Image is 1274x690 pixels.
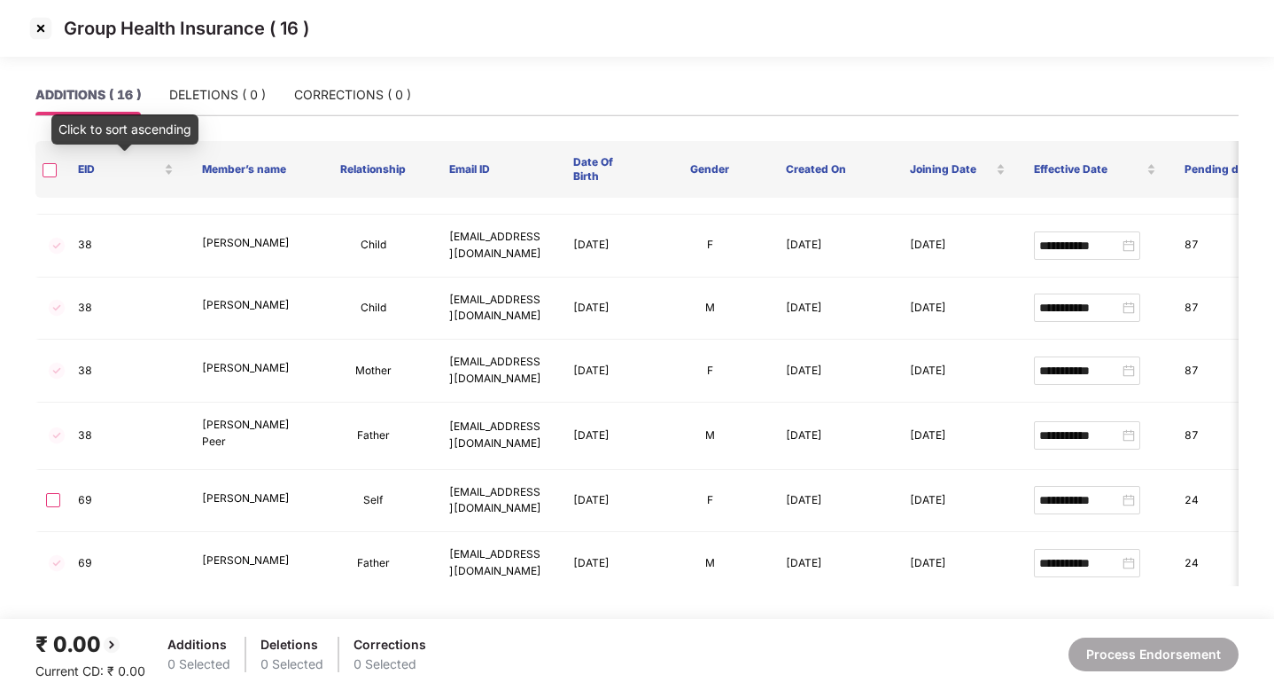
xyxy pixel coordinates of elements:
[435,340,559,403] td: [EMAIL_ADDRESS][DOMAIN_NAME]
[312,340,436,403] td: Mother
[312,403,436,470] td: Father
[353,635,426,655] div: Corrections
[559,532,648,595] td: [DATE]
[648,278,772,341] td: M
[64,215,188,278] td: 38
[202,360,298,377] p: [PERSON_NAME]
[312,532,436,595] td: Father
[772,278,896,341] td: [DATE]
[169,85,266,105] div: DELETIONS ( 0 )
[896,141,1020,198] th: Joining Date
[772,141,896,198] th: Created On
[648,340,772,403] td: F
[202,417,298,451] p: [PERSON_NAME] Peer
[64,278,188,341] td: 38
[1068,638,1239,671] button: Process Endorsement
[35,663,145,678] span: Current CD: ₹ 0.00
[46,425,67,446] img: svg+xml;base64,PHN2ZyBpZD0iVGljay0zMngzMiIgeG1sbnM9Imh0dHA6Ly93d3cudzMub3JnLzIwMDAvc3ZnIiB3aWR0aD...
[910,162,992,176] span: Joining Date
[46,553,67,574] img: svg+xml;base64,PHN2ZyBpZD0iVGljay0zMngzMiIgeG1sbnM9Imh0dHA6Ly93d3cudzMub3JnLzIwMDAvc3ZnIiB3aWR0aD...
[353,655,426,674] div: 0 Selected
[78,162,160,176] span: EID
[46,360,67,381] img: svg+xml;base64,PHN2ZyBpZD0iVGljay0zMngzMiIgeG1sbnM9Imh0dHA6Ly93d3cudzMub3JnLzIwMDAvc3ZnIiB3aWR0aD...
[294,85,411,105] div: CORRECTIONS ( 0 )
[435,215,559,278] td: [EMAIL_ADDRESS][DOMAIN_NAME]
[435,532,559,595] td: [EMAIL_ADDRESS][DOMAIN_NAME]
[648,470,772,533] td: F
[51,114,198,145] div: Click to sort ascending
[1185,162,1267,176] span: Pending days
[559,340,648,403] td: [DATE]
[772,215,896,278] td: [DATE]
[1020,141,1170,198] th: Effective Date
[896,403,1020,470] td: [DATE]
[46,297,67,318] img: svg+xml;base64,PHN2ZyBpZD0iVGljay0zMngzMiIgeG1sbnM9Imh0dHA6Ly93d3cudzMub3JnLzIwMDAvc3ZnIiB3aWR0aD...
[64,141,188,198] th: EID
[312,215,436,278] td: Child
[896,340,1020,403] td: [DATE]
[896,470,1020,533] td: [DATE]
[772,532,896,595] td: [DATE]
[260,655,323,674] div: 0 Selected
[559,141,648,198] th: Date Of Birth
[435,470,559,533] td: [EMAIL_ADDRESS][DOMAIN_NAME]
[64,18,309,39] p: Group Health Insurance ( 16 )
[167,655,230,674] div: 0 Selected
[35,628,145,662] div: ₹ 0.00
[648,141,772,198] th: Gender
[559,403,648,470] td: [DATE]
[772,470,896,533] td: [DATE]
[1034,162,1143,176] span: Effective Date
[27,14,55,43] img: svg+xml;base64,PHN2ZyBpZD0iQ3Jvc3MtMzJ4MzIiIHhtbG5zPSJodHRwOi8vd3d3LnczLm9yZy8yMDAwL3N2ZyIgd2lkdG...
[772,340,896,403] td: [DATE]
[260,635,323,655] div: Deletions
[64,403,188,470] td: 38
[46,235,67,256] img: svg+xml;base64,PHN2ZyBpZD0iVGljay0zMngzMiIgeG1sbnM9Imh0dHA6Ly93d3cudzMub3JnLzIwMDAvc3ZnIiB3aWR0aD...
[896,532,1020,595] td: [DATE]
[64,470,188,533] td: 69
[188,141,312,198] th: Member’s name
[435,141,559,198] th: Email ID
[648,403,772,470] td: M
[648,215,772,278] td: F
[312,278,436,341] td: Child
[35,85,141,105] div: ADDITIONS ( 16 )
[64,340,188,403] td: 38
[896,278,1020,341] td: [DATE]
[559,470,648,533] td: [DATE]
[896,215,1020,278] td: [DATE]
[101,634,122,655] img: svg+xml;base64,PHN2ZyBpZD0iQmFjay0yMHgyMCIgeG1sbnM9Imh0dHA6Ly93d3cudzMub3JnLzIwMDAvc3ZnIiB3aWR0aD...
[559,215,648,278] td: [DATE]
[202,553,298,569] p: [PERSON_NAME]
[772,403,896,470] td: [DATE]
[312,470,436,533] td: Self
[559,278,648,341] td: [DATE]
[435,278,559,341] td: [EMAIL_ADDRESS][DOMAIN_NAME]
[64,532,188,595] td: 69
[167,635,230,655] div: Additions
[202,235,298,252] p: [PERSON_NAME]
[435,403,559,470] td: [EMAIL_ADDRESS][DOMAIN_NAME]
[202,297,298,314] p: [PERSON_NAME]
[312,141,436,198] th: Relationship
[648,532,772,595] td: M
[202,490,298,507] p: [PERSON_NAME]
